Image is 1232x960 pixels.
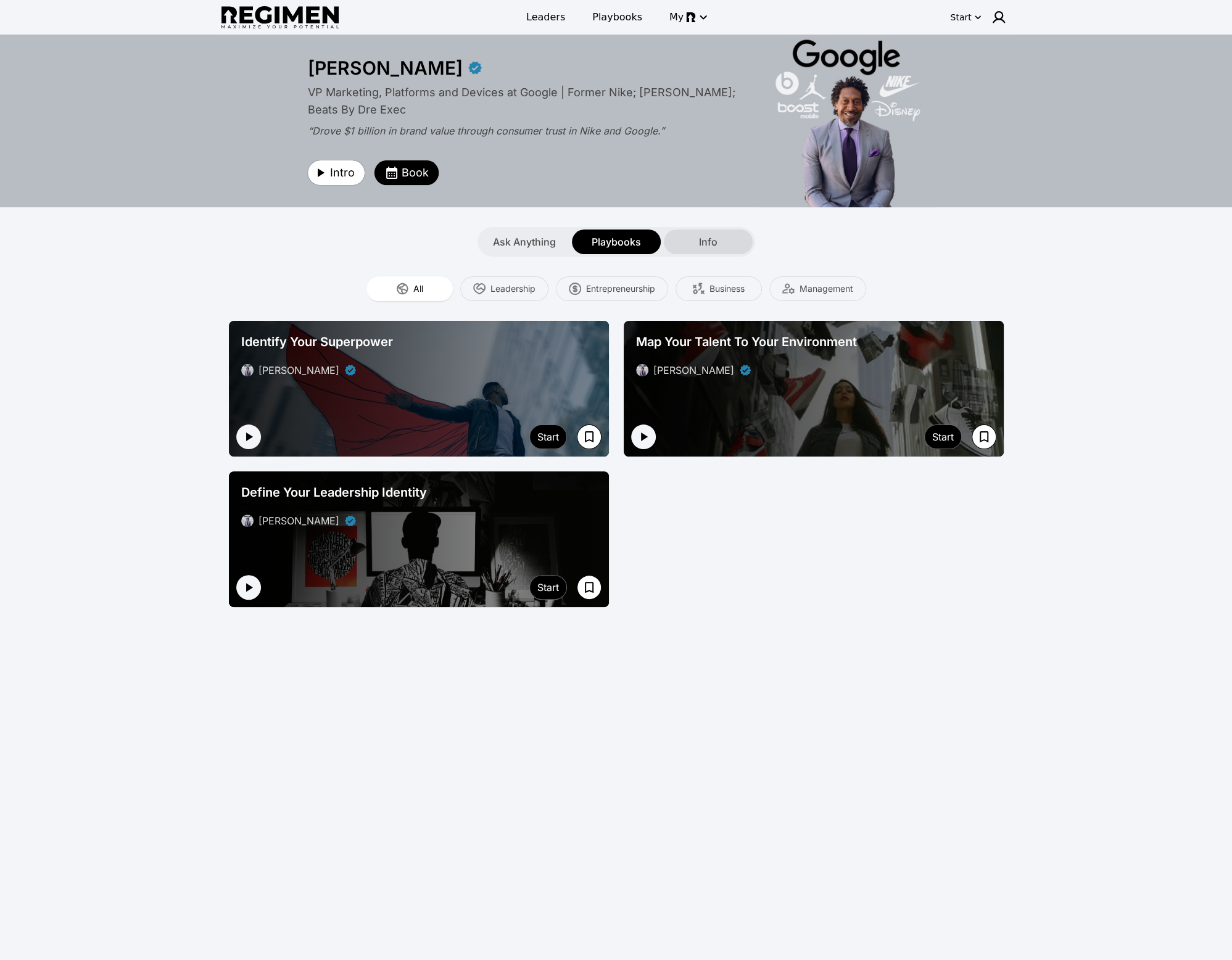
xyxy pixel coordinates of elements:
[709,283,745,295] span: Business
[932,429,954,444] div: Start
[526,10,565,25] span: Leaders
[344,364,357,376] div: Verified partner - Daryl Butler
[396,283,408,295] img: All
[241,515,254,527] img: avatar of Daryl Butler
[236,575,261,600] button: Play intro
[800,283,853,295] span: Management
[529,575,567,600] button: Start
[972,424,996,449] button: Save
[991,10,1006,25] img: user icon
[577,424,602,449] button: Save
[924,424,962,449] button: Start
[569,283,581,295] img: Entrepreneurship
[236,424,261,449] button: Play intro
[537,429,559,444] div: Start
[480,230,569,254] button: Ask Anything
[529,424,567,449] button: Start
[519,6,573,28] a: Leaders
[241,484,427,501] span: Define Your Leadership Identity
[586,283,655,295] span: Entrepreneurship
[631,424,656,449] button: Play intro
[769,276,866,301] button: Management
[258,513,339,528] div: [PERSON_NAME]
[308,160,365,185] button: Intro
[572,230,661,254] button: Playbooks
[585,6,650,28] a: Playbooks
[636,364,648,376] img: avatar of Daryl Butler
[308,57,463,79] div: [PERSON_NAME]
[490,283,535,295] span: Leadership
[577,575,602,600] button: Save
[782,283,795,295] img: Management
[493,234,556,249] span: Ask Anything
[537,580,559,595] div: Start
[460,276,548,301] button: Leadership
[950,11,971,23] div: Start
[739,364,751,376] div: Verified partner - Daryl Butler
[374,160,439,185] button: Book
[669,10,684,25] span: My
[366,276,453,301] button: All
[241,364,254,376] img: avatar of Daryl Butler
[344,515,357,527] div: Verified partner - Daryl Butler
[664,230,753,254] button: Info
[330,164,355,181] span: Intro
[241,333,393,350] span: Identify Your Superpower
[308,123,746,138] div: “Drove $1 billion in brand value through consumer trust in Nike and Google.”
[692,283,705,295] img: Business
[556,276,668,301] button: Entrepreneurship
[592,234,641,249] span: Playbooks
[468,60,482,75] div: Verified partner - Daryl Butler
[676,276,762,301] button: Business
[413,283,423,295] span: All
[653,363,734,378] div: [PERSON_NAME]
[592,10,642,25] span: Playbooks
[662,6,713,28] button: My
[948,7,983,27] button: Start
[402,164,429,181] span: Book
[258,363,339,378] div: [PERSON_NAME]
[221,6,339,29] img: Regimen logo
[699,234,717,249] span: Info
[308,84,746,118] div: VP Marketing, Platforms and Devices at Google | Former Nike; [PERSON_NAME]; Beats By Dre Exec
[473,283,486,295] img: Leadership
[636,333,857,350] span: Map Your Talent To Your Environment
